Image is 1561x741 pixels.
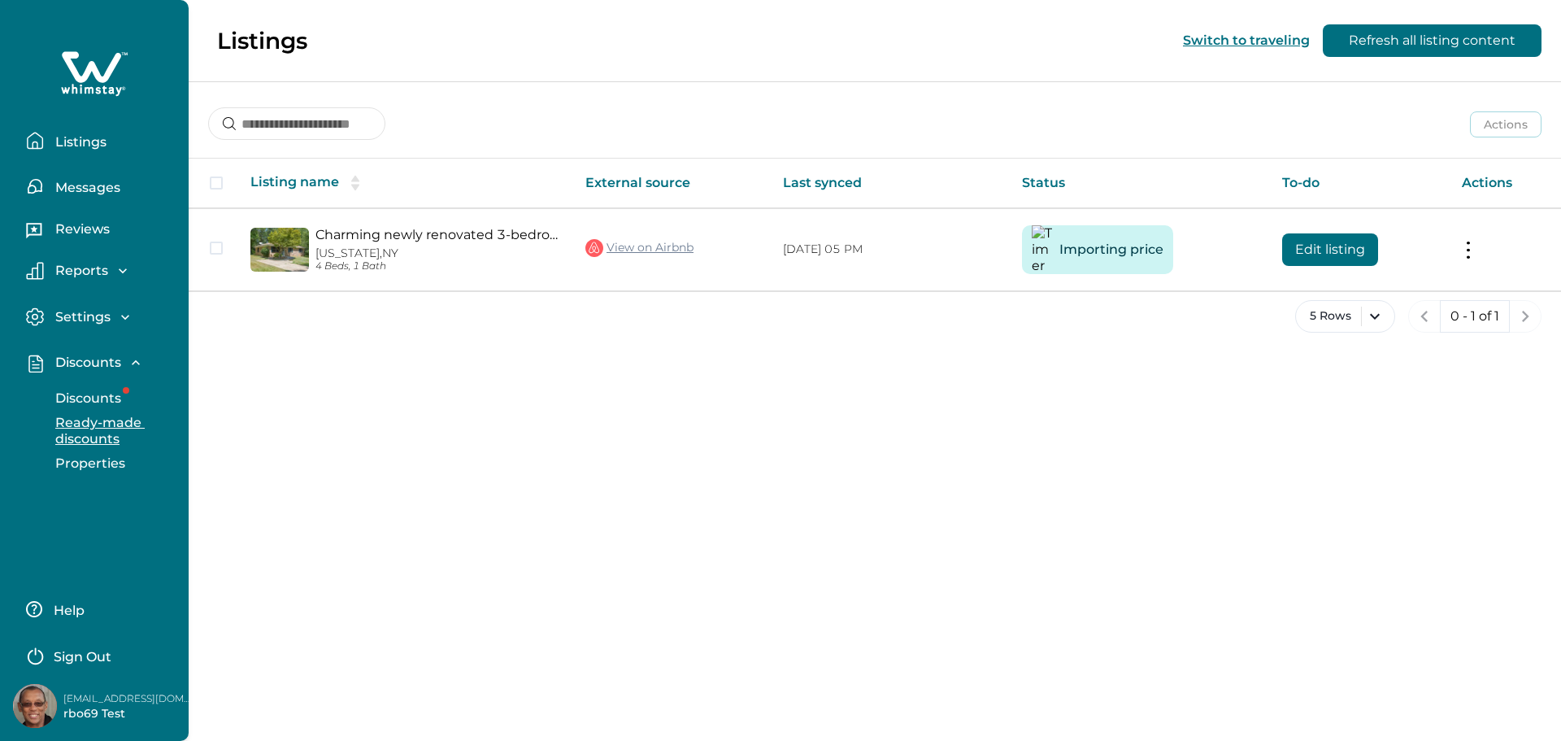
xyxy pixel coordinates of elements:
button: Actions [1470,111,1541,137]
th: Last synced [770,159,1009,208]
button: Settings [26,307,176,326]
p: rbo69 Test [63,706,193,722]
button: Ready-made discounts [37,415,187,447]
button: Edit listing [1282,233,1378,266]
button: 5 Rows [1295,300,1395,333]
button: Refresh all listing content [1323,24,1541,57]
p: Listings [50,134,107,150]
th: Actions [1449,159,1561,208]
p: Ready-made discounts [50,415,187,447]
th: Status [1009,159,1270,208]
a: Charming newly renovated 3-bedroom furnished home! [315,227,559,242]
button: Importing price [1059,233,1163,266]
div: Discounts [26,382,176,480]
p: Settings [50,309,111,325]
p: Properties [50,455,125,472]
p: [EMAIL_ADDRESS][DOMAIN_NAME] [63,691,193,707]
button: previous page [1408,300,1441,333]
button: next page [1509,300,1541,333]
p: Listings [217,27,307,54]
button: Reports [26,262,176,280]
button: Messages [26,170,176,203]
p: Messages [50,180,120,196]
p: Help [49,603,85,619]
p: Discounts [50,355,121,371]
p: Reviews [50,221,110,238]
button: sorting [339,175,372,191]
p: 0 - 1 of 1 [1450,308,1499,325]
p: Discounts [50,390,121,407]
th: To-do [1269,159,1449,208]
p: [US_STATE], NY [315,246,559,260]
button: Help [26,593,170,625]
button: Discounts [37,382,187,415]
button: 0 - 1 of 1 [1440,300,1510,333]
p: Sign Out [54,649,111,665]
p: [DATE] 05 PM [783,242,996,258]
p: 4 Beds, 1 Bath [315,260,559,272]
img: propertyImage_Charming newly renovated 3-bedroom furnished home! [250,228,309,272]
a: View on Airbnb [585,238,694,259]
button: Sign Out [26,639,170,671]
img: Whimstay Host [13,684,57,728]
img: Timer [1032,225,1052,274]
button: Reviews [26,216,176,248]
th: Listing name [237,159,572,208]
p: Reports [50,263,108,279]
button: Listings [26,124,176,157]
th: External source [572,159,770,208]
button: Discounts [26,354,176,373]
button: Switch to traveling [1183,33,1310,48]
button: Properties [37,447,187,480]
